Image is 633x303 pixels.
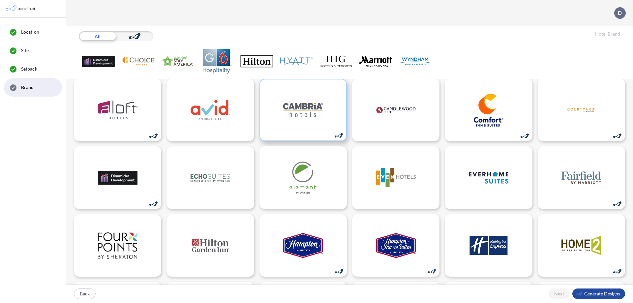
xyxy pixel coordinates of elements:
[576,291,583,297] img: smallLogo-95f25c18.png
[122,49,155,74] img: Choice
[283,94,323,127] img: logo
[82,49,115,74] img: .Dev Family
[5,2,37,15] img: Parafin
[191,94,230,127] img: logo
[21,66,37,72] span: Setback
[240,49,273,74] img: Hilton
[584,290,620,297] p: Generate Designs
[21,29,39,35] span: Location
[201,49,234,74] img: G6 Hospitality
[280,49,313,74] img: Hyatt
[161,49,194,74] img: Extended Stay America
[98,161,137,194] img: logo
[561,229,601,262] img: logo
[283,229,323,262] img: logo
[376,229,416,262] img: logo
[79,31,116,41] div: All
[561,94,601,127] img: logo
[98,94,137,127] img: logo
[191,229,230,262] img: logo
[469,229,508,262] img: logo
[80,290,90,297] p: Back
[469,94,508,127] img: logo
[561,161,601,194] img: logo
[469,161,508,194] img: logo
[74,288,96,299] button: Back
[283,161,323,194] img: logo
[319,49,352,74] img: IHG
[21,47,29,54] span: Site
[572,288,625,299] button: Generate Designs
[21,84,34,91] span: Brand
[376,94,416,127] img: logo
[618,10,622,16] p: D
[399,49,432,74] img: Wyndham
[376,161,416,194] img: logo
[595,31,620,37] h5: Hotel Brand
[98,229,137,262] img: logo
[359,49,392,74] img: Marriott
[191,161,230,194] img: logo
